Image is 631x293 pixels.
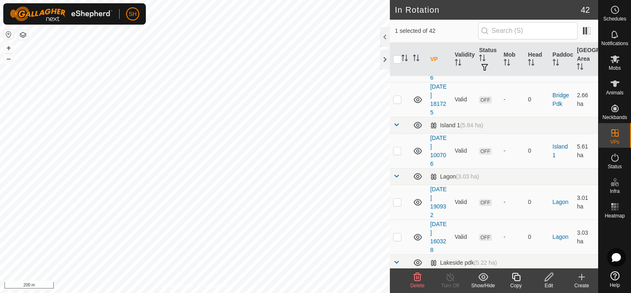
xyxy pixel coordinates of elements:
[430,48,447,81] a: [DATE] 183056
[474,259,497,266] span: (5.22 ha)
[553,92,569,107] a: Bridge Pdk
[573,220,598,254] td: 3.03 ha
[553,233,569,240] a: Lagon
[500,43,525,76] th: Mob
[599,268,631,291] a: Help
[410,283,425,288] span: Delete
[565,282,598,289] div: Create
[163,282,193,290] a: Privacy Policy
[430,135,447,167] a: [DATE] 100706
[504,60,510,67] p-sorticon: Activate to sort
[525,82,549,117] td: 0
[553,143,568,158] a: Island 1
[609,66,621,71] span: Mobs
[610,283,620,288] span: Help
[500,282,532,289] div: Copy
[476,43,500,76] th: Status
[573,82,598,117] td: 2.66 ha
[430,186,447,218] a: [DATE] 190932
[504,95,522,104] div: -
[451,133,476,168] td: Valid
[525,185,549,220] td: 0
[460,122,483,128] span: (5.84 ha)
[434,282,467,289] div: Turn Off
[573,185,598,220] td: 3.01 ha
[549,43,574,76] th: Paddock
[467,282,500,289] div: Show/Hide
[504,233,522,241] div: -
[610,189,619,194] span: Infra
[395,27,478,35] span: 1 selected of 42
[532,282,565,289] div: Edit
[610,140,619,144] span: VPs
[601,41,628,46] span: Notifications
[525,133,549,168] td: 0
[479,56,486,62] p-sorticon: Activate to sort
[451,220,476,254] td: Valid
[203,282,227,290] a: Contact Us
[602,115,627,120] span: Neckbands
[479,96,491,103] span: OFF
[430,122,483,129] div: Island 1
[478,22,578,39] input: Search (S)
[525,220,549,254] td: 0
[553,199,569,205] a: Lagon
[456,173,479,180] span: (3.03 ha)
[479,148,491,155] span: OFF
[504,198,522,206] div: -
[528,60,534,67] p-sorticon: Activate to sort
[479,199,491,206] span: OFF
[4,43,14,53] button: +
[427,43,451,76] th: VP
[573,133,598,168] td: 5.61 ha
[573,43,598,76] th: [GEOGRAPHIC_DATA] Area
[4,54,14,64] button: –
[413,56,419,62] p-sorticon: Activate to sort
[4,30,14,39] button: Reset Map
[525,43,549,76] th: Head
[430,221,447,253] a: [DATE] 160328
[451,82,476,117] td: Valid
[455,60,461,67] p-sorticon: Activate to sort
[430,259,497,266] div: Lakeside pdk
[451,185,476,220] td: Valid
[18,30,28,40] button: Map Layers
[430,173,479,180] div: Lagon
[401,56,408,62] p-sorticon: Activate to sort
[10,7,113,21] img: Gallagher Logo
[451,43,476,76] th: Validity
[577,64,583,71] p-sorticon: Activate to sort
[608,164,622,169] span: Status
[430,83,447,116] a: [DATE] 181725
[479,234,491,241] span: OFF
[504,146,522,155] div: -
[395,5,581,15] h2: In Rotation
[605,213,625,218] span: Heatmap
[581,4,590,16] span: 42
[129,10,136,18] span: SH
[603,16,626,21] span: Schedules
[606,90,624,95] span: Animals
[553,60,559,67] p-sorticon: Activate to sort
